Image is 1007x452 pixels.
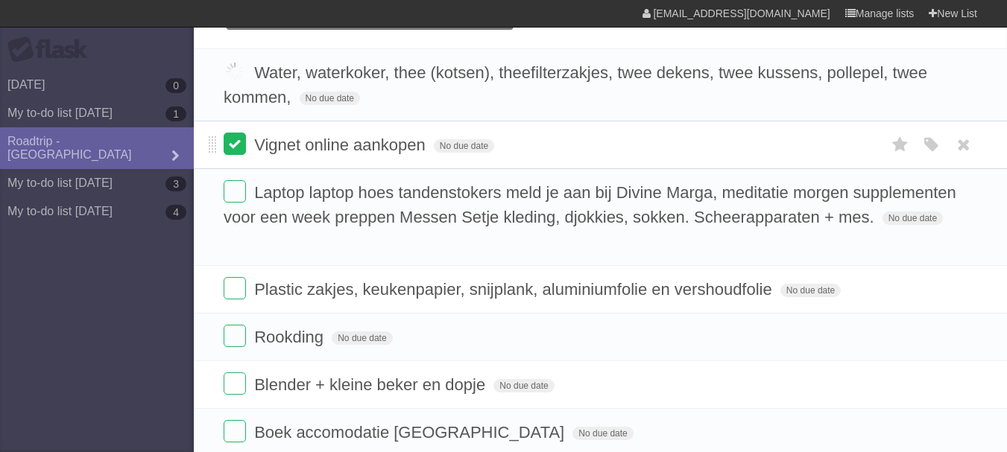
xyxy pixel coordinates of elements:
[254,328,327,346] span: Rookding
[224,180,246,203] label: Done
[886,133,915,157] label: Star task
[224,372,246,395] label: Done
[224,183,956,226] span: Laptop laptop hoes tandenstokers meld je aan bij Divine Marga, meditatie morgen supplementen voor...
[165,78,186,93] b: 0
[224,325,246,347] label: Done
[224,63,927,106] span: Water, waterkoker, thee (kotsen), theefilterzakjes, twee dekens, twee kussens, pollepel, twee kom...
[254,136,429,154] span: Vignet online aankopen
[7,36,97,63] div: Flask
[493,379,554,392] span: No due date
[254,375,489,394] span: Blender + kleine beker en dopje
[165,205,186,220] b: 4
[254,280,776,299] span: Plastic zakjes, keukenpapier, snijplank, aluminiumfolie en vershoudfolie
[224,420,246,442] label: Done
[572,427,633,440] span: No due date
[165,176,186,191] b: 3
[224,277,246,299] label: Done
[883,211,943,225] span: No due date
[780,284,841,297] span: No due date
[165,106,186,121] b: 1
[224,60,246,83] label: Done
[300,92,360,105] span: No due date
[434,139,494,153] span: No due date
[254,423,568,442] span: Boek accomodatie [GEOGRAPHIC_DATA]
[224,133,246,155] label: Done
[332,331,392,345] span: No due date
